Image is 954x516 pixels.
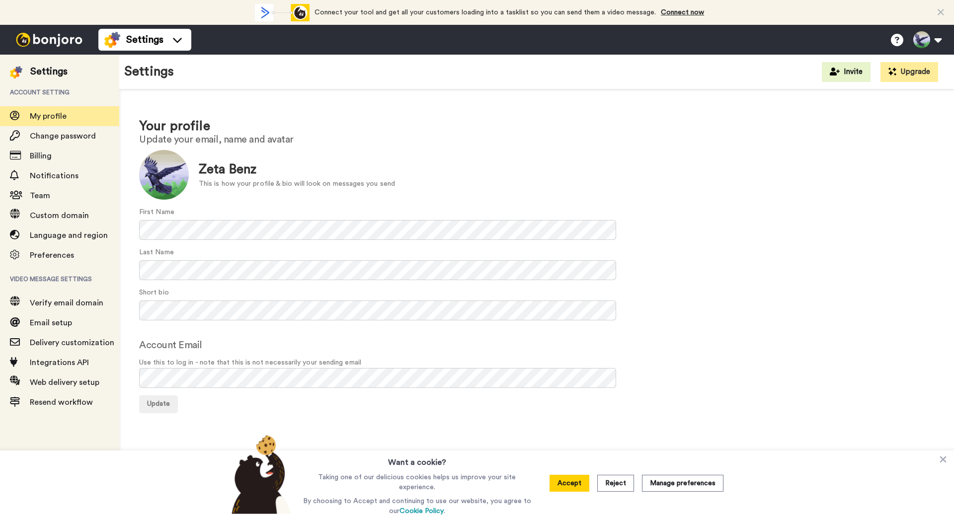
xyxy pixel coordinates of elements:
div: Zeta Benz [199,160,395,179]
label: Short bio [139,288,169,298]
img: bj-logo-header-white.svg [12,33,86,47]
h1: Your profile [139,119,934,134]
p: Taking one of our delicious cookies helps us improve your site experience. [301,472,534,492]
div: This is how your profile & bio will look on messages you send [199,179,395,189]
button: Update [139,395,178,413]
span: Team [30,192,50,200]
span: Preferences [30,251,74,259]
div: animation [255,4,310,21]
img: settings-colored.svg [10,66,22,78]
label: First Name [139,207,174,218]
span: Change password [30,132,96,140]
img: settings-colored.svg [104,32,120,48]
label: Account Email [139,338,202,353]
span: Integrations API [30,359,89,367]
button: Manage preferences [642,475,723,492]
span: Settings [126,33,163,47]
span: Web delivery setup [30,378,99,386]
p: By choosing to Accept and continuing to use our website, you agree to our . [301,496,534,516]
span: Delivery customization [30,339,114,347]
label: Last Name [139,247,174,258]
span: Resend workflow [30,398,93,406]
button: Reject [597,475,634,492]
span: Custom domain [30,212,89,220]
span: My profile [30,112,67,120]
span: Language and region [30,231,108,239]
span: Update [147,400,170,407]
a: Cookie Policy [399,508,444,515]
button: Accept [550,475,589,492]
h2: Update your email, name and avatar [139,134,934,145]
div: Settings [30,65,68,78]
h1: Settings [124,65,174,79]
span: Notifications [30,172,79,180]
span: Connect your tool and get all your customers loading into a tasklist so you can send them a video... [315,9,656,16]
span: Email setup [30,319,72,327]
img: bear-with-cookie.png [223,435,296,514]
a: Connect now [661,9,704,16]
button: Upgrade [880,62,938,82]
span: Verify email domain [30,299,103,307]
button: Invite [822,62,871,82]
h3: Want a cookie? [388,450,446,468]
span: Billing [30,152,52,160]
span: Use this to log in - note that this is not necessarily your sending email [139,358,934,368]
